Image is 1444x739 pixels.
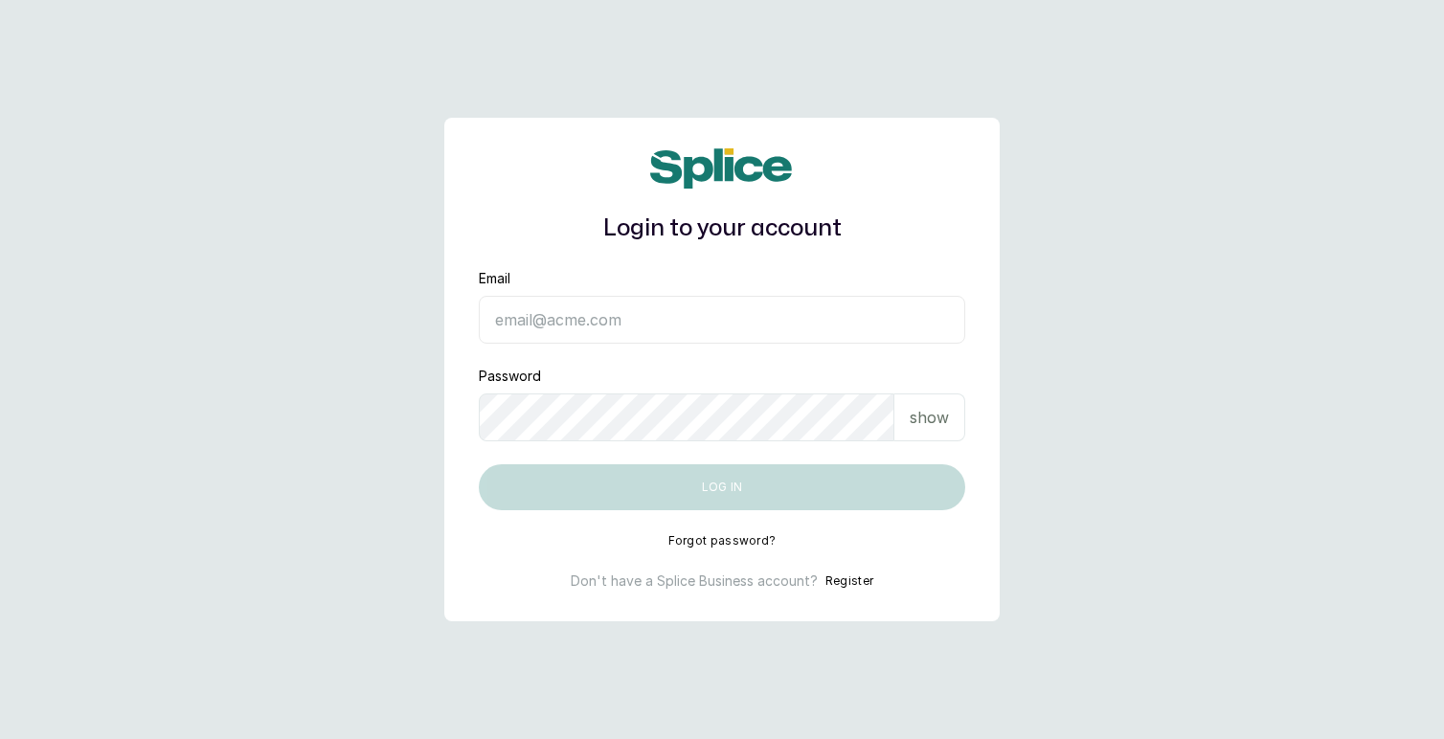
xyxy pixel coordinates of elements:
[825,571,873,591] button: Register
[571,571,818,591] p: Don't have a Splice Business account?
[479,367,541,386] label: Password
[479,296,965,344] input: email@acme.com
[479,464,965,510] button: Log in
[479,212,965,246] h1: Login to your account
[479,269,510,288] label: Email
[668,533,777,549] button: Forgot password?
[910,406,949,429] p: show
